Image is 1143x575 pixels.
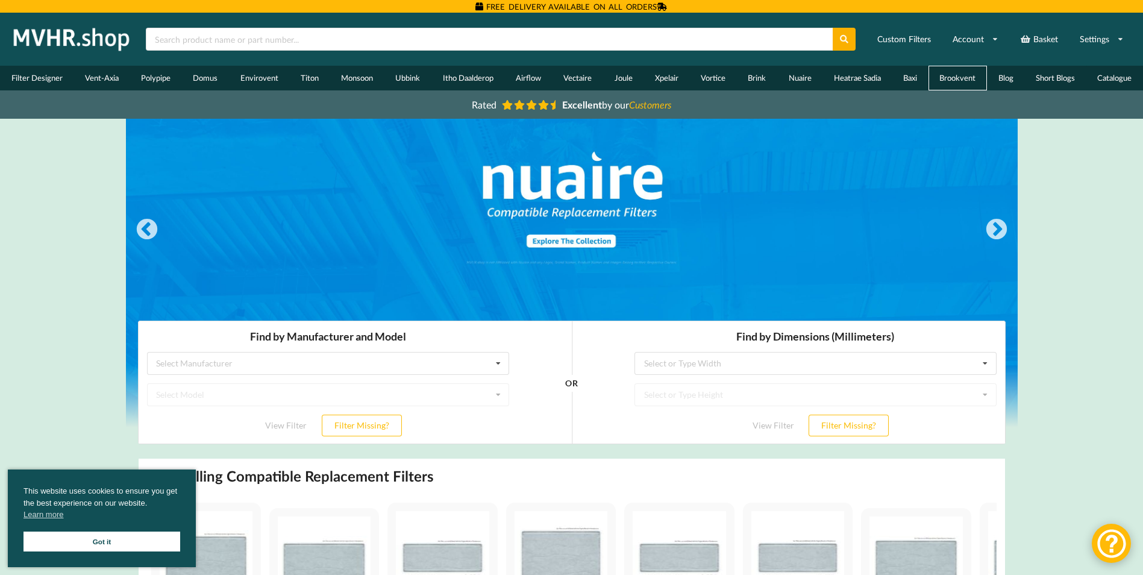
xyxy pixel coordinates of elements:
b: Excellent [562,99,602,110]
a: Blog [987,66,1024,90]
i: Customers [629,99,671,110]
a: Ubbink [384,66,431,90]
button: Previous [135,218,159,242]
input: Search product name or part number... [146,28,833,51]
a: Brookvent [928,66,987,90]
a: Envirovent [229,66,289,90]
a: Airflow [504,66,552,90]
h3: Find by Dimensions (Millimeters) [496,9,859,23]
span: This website uses cookies to ensure you get the best experience on our website. [23,485,180,524]
a: Basket [1012,28,1066,50]
button: Next [985,218,1009,242]
a: Vortice [689,66,736,90]
a: Vectaire [553,66,603,90]
a: Itho Daalderop [431,66,504,90]
a: Titon [289,66,330,90]
button: Filter Missing? [671,94,751,116]
a: Brink [737,66,777,90]
img: mvhr.shop.png [8,24,135,54]
h3: Find by Manufacturer and Model [9,9,371,23]
a: Vent-Axia [74,66,130,90]
a: Got it cookie [23,532,180,551]
a: Joule [603,66,644,90]
a: cookies - Learn more [23,509,63,521]
div: OR [427,63,440,125]
a: Baxi [892,66,928,90]
button: Filter Missing? [184,94,264,116]
a: Custom Filters [869,28,939,50]
a: Nuaire [777,66,822,90]
a: Settings [1072,28,1132,50]
div: cookieconsent [8,470,196,567]
a: Xpelair [644,66,689,90]
a: Rated Excellentby ourCustomers [463,95,680,115]
span: by our [562,99,671,110]
a: Account [945,28,1006,50]
a: Polypipe [130,66,182,90]
a: Short Blogs [1024,66,1086,90]
h2: Best Selling Compatible Replacement Filters [147,467,434,486]
a: Domus [182,66,229,90]
a: Monsoon [330,66,384,90]
div: Select Manufacturer [18,39,95,47]
span: Rated [472,99,496,110]
a: Catalogue [1086,66,1143,90]
div: Select or Type Width [506,39,583,47]
a: Heatrae Sadia [822,66,892,90]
